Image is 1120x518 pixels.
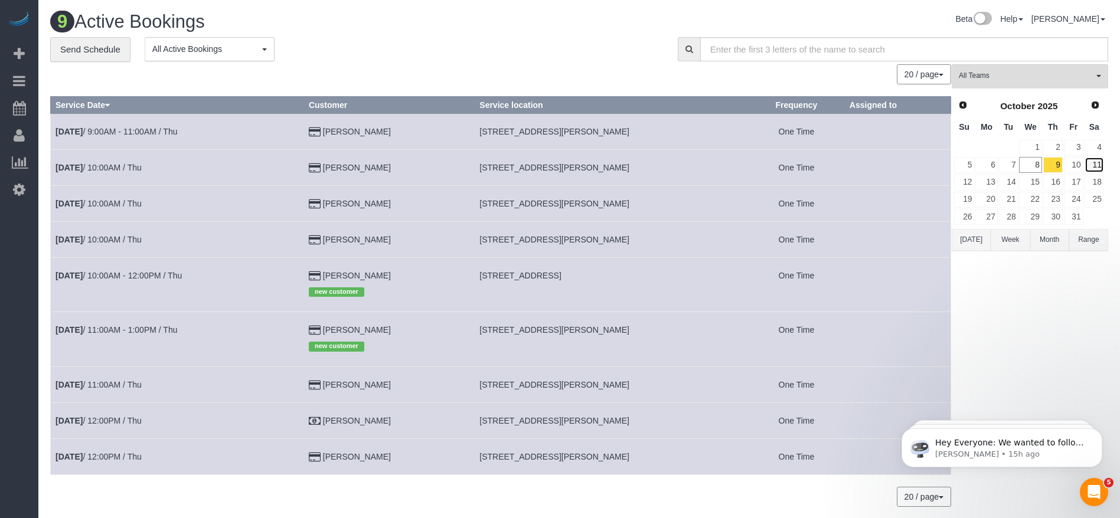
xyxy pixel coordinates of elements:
td: Schedule date [51,185,304,221]
b: [DATE] [55,127,83,136]
a: 22 [1019,192,1041,208]
input: Enter the first 3 letters of the name to search [700,37,1108,61]
td: Service location [475,438,749,474]
span: [STREET_ADDRESS][PERSON_NAME] [479,199,629,208]
span: Monday [981,122,992,132]
td: Frequency [748,366,844,402]
td: Assigned to [844,438,951,474]
a: 12 [954,174,974,190]
th: Service location [475,96,749,113]
a: 6 [975,157,997,173]
b: [DATE] [55,163,83,172]
span: October [1000,101,1035,111]
b: [DATE] [55,199,83,208]
span: [STREET_ADDRESS][PERSON_NAME] [479,127,629,136]
td: Assigned to [844,402,951,438]
span: [STREET_ADDRESS][PERSON_NAME] [479,452,629,461]
a: [PERSON_NAME] [323,235,391,244]
a: [PERSON_NAME] [323,380,391,389]
button: [DATE] [952,229,991,251]
td: Frequency [748,402,844,438]
a: 27 [975,209,997,225]
td: Assigned to [844,185,951,221]
a: 20 [975,192,997,208]
span: Sunday [959,122,969,132]
a: 7 [999,157,1018,173]
a: 17 [1064,174,1083,190]
td: Frequency [748,438,844,474]
td: Schedule date [51,113,304,149]
span: new customer [309,342,364,351]
a: Beta [955,14,992,24]
span: [STREET_ADDRESS][PERSON_NAME] [479,416,629,425]
a: 8 [1019,157,1041,173]
td: Service location [475,185,749,221]
a: Prev [955,97,971,114]
td: Service location [475,402,749,438]
span: Tuesday [1004,122,1013,132]
td: Service location [475,312,749,366]
a: Next [1087,97,1103,114]
a: [PERSON_NAME] [323,199,391,208]
td: Frequency [748,185,844,221]
span: [STREET_ADDRESS][PERSON_NAME] [479,163,629,172]
span: [STREET_ADDRESS] [479,271,561,280]
td: Frequency [748,113,844,149]
td: Schedule date [51,366,304,402]
a: [DATE]/ 10:00AM / Thu [55,235,142,244]
a: [PERSON_NAME] [323,163,391,172]
b: [DATE] [55,380,83,389]
button: 20 / page [897,487,951,507]
nav: Pagination navigation [897,487,951,507]
a: 30 [1043,209,1063,225]
b: [DATE] [55,416,83,425]
i: Credit Card Payment [309,272,321,280]
td: Assigned to [844,257,951,312]
a: 1 [1019,140,1041,156]
a: 18 [1085,174,1104,190]
a: [PERSON_NAME] [1031,14,1105,24]
span: 2025 [1037,101,1057,111]
a: 10 [1064,157,1083,173]
td: Customer [303,438,474,474]
span: Wednesday [1024,122,1037,132]
img: Automaid Logo [7,12,31,28]
a: 14 [999,174,1018,190]
th: Assigned to [844,96,951,113]
td: Schedule date [51,149,304,185]
button: Month [1030,229,1069,251]
td: Assigned to [844,312,951,366]
a: [DATE]/ 11:00AM - 1:00PM / Thu [55,325,177,335]
td: Frequency [748,149,844,185]
td: Service location [475,149,749,185]
span: All Active Bookings [152,43,259,55]
span: 5 [1104,478,1114,487]
a: [PERSON_NAME] [323,416,391,425]
a: 9 [1043,157,1063,173]
button: Range [1069,229,1108,251]
td: Customer [303,312,474,366]
a: [DATE]/ 10:00AM / Thu [55,163,142,172]
td: Assigned to [844,366,951,402]
a: [DATE]/ 12:00PM / Thu [55,416,142,425]
i: Credit Card Payment [309,128,321,136]
i: Credit Card Payment [309,453,321,461]
i: Credit Card Payment [309,326,321,335]
a: 19 [954,192,974,208]
a: 16 [1043,174,1063,190]
a: [PERSON_NAME] [323,452,391,461]
button: Week [991,229,1030,251]
a: 4 [1085,140,1104,156]
a: [DATE]/ 12:00PM / Thu [55,452,142,461]
th: Customer [303,96,474,113]
iframe: Intercom notifications message [884,404,1120,486]
span: new customer [309,287,364,297]
button: All Teams [952,64,1108,88]
nav: Pagination navigation [897,64,951,84]
a: 29 [1019,209,1041,225]
a: 25 [1085,192,1104,208]
a: 24 [1064,192,1083,208]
